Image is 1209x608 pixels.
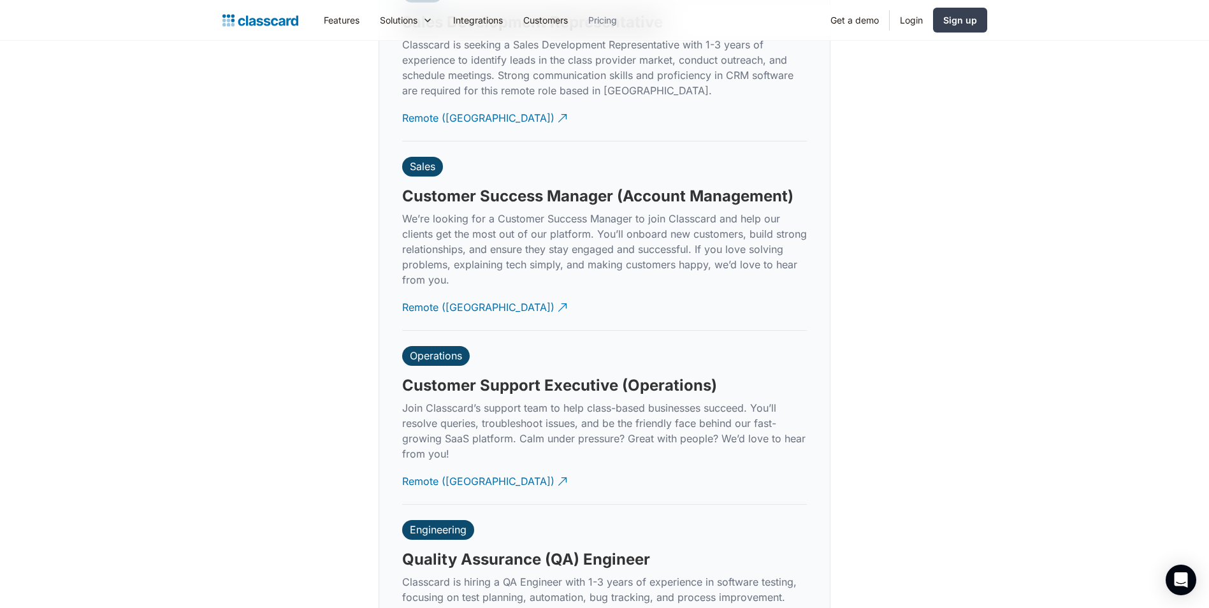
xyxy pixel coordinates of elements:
a: Remote ([GEOGRAPHIC_DATA]) [402,290,569,325]
a: Customers [513,6,578,34]
a: Remote ([GEOGRAPHIC_DATA]) [402,464,569,499]
a: Remote ([GEOGRAPHIC_DATA]) [402,101,569,136]
a: Integrations [443,6,513,34]
div: Remote ([GEOGRAPHIC_DATA]) [402,290,554,315]
div: Sales [410,160,435,173]
div: Open Intercom Messenger [1166,565,1196,595]
a: Pricing [578,6,627,34]
a: Get a demo [820,6,889,34]
h3: Customer Success Manager (Account Management) [402,187,793,206]
h3: Customer Support Executive (Operations) [402,376,717,395]
div: Sign up [943,13,977,27]
div: Operations [410,349,462,362]
a: Sign up [933,8,987,33]
p: Join Classcard’s support team to help class-based businesses succeed. You’ll resolve queries, tro... [402,400,807,461]
a: Login [890,6,933,34]
div: Solutions [370,6,443,34]
div: Remote ([GEOGRAPHIC_DATA]) [402,464,554,489]
h3: Quality Assurance (QA) Engineer [402,550,650,569]
div: Engineering [410,523,467,536]
div: Remote ([GEOGRAPHIC_DATA]) [402,101,554,126]
p: Classcard is seeking a Sales Development Representative with 1-3 years of experience to identify ... [402,37,807,98]
a: Features [314,6,370,34]
a: home [222,11,298,29]
p: We’re looking for a Customer Success Manager to join Classcard and help our clients get the most ... [402,211,807,287]
div: Solutions [380,13,417,27]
